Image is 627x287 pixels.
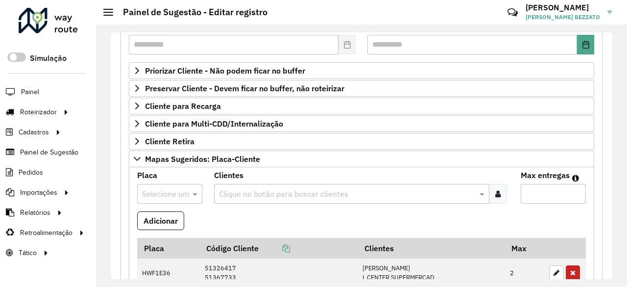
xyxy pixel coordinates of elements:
a: Cliente para Recarga [129,98,594,114]
label: Simulação [30,52,67,64]
th: Placa [137,238,200,259]
span: [PERSON_NAME] BEZZATO [526,13,600,22]
span: Cliente Retira [145,137,194,145]
a: Cliente para Multi-CDD/Internalização [129,115,594,132]
span: Roteirizador [20,107,57,117]
th: Max [505,238,544,259]
label: Placa [137,169,157,181]
span: Tático [19,248,37,258]
span: Cliente para Multi-CDD/Internalização [145,120,283,128]
a: Cliente Retira [129,133,594,150]
span: Pedidos [19,167,43,178]
a: Mapas Sugeridos: Placa-Cliente [129,151,594,167]
h2: Painel de Sugestão - Editar registro [113,7,267,18]
button: Choose Date [577,35,594,54]
span: Importações [20,187,57,198]
a: Contato Rápido [502,2,523,23]
span: Mapas Sugeridos: Placa-Cliente [145,155,260,163]
th: Código Cliente [200,238,358,259]
a: Preservar Cliente - Devem ficar no buffer, não roteirizar [129,80,594,97]
label: Max entregas [521,169,570,181]
span: Priorizar Cliente - Não podem ficar no buffer [145,67,305,75]
button: Adicionar [137,211,184,230]
em: Máximo de clientes que serão colocados na mesma rota com os clientes informados [572,174,579,182]
span: Cliente para Recarga [145,102,221,110]
a: Copiar [259,243,290,253]
th: Clientes [358,238,505,259]
span: Painel [21,87,39,97]
span: Retroalimentação [20,228,72,238]
span: Relatórios [20,208,50,218]
span: Painel de Sugestão [20,147,78,157]
span: Cadastros [19,127,49,137]
span: Preservar Cliente - Devem ficar no buffer, não roteirizar [145,84,344,92]
label: Clientes [214,169,243,181]
h3: [PERSON_NAME] [526,3,600,12]
a: Priorizar Cliente - Não podem ficar no buffer [129,62,594,79]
